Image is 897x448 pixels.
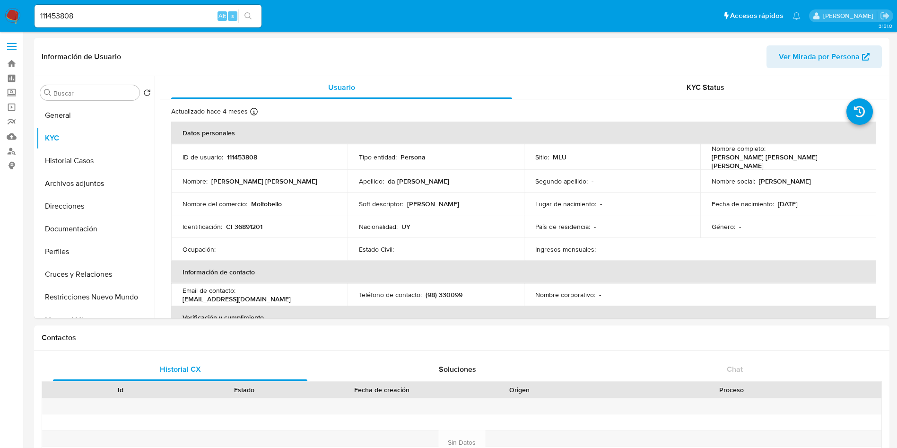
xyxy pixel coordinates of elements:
p: tomas.vaya@mercadolibre.com [823,11,877,20]
p: Nombre : [183,177,208,185]
button: KYC [36,127,155,149]
div: Origen [464,385,575,395]
button: Historial Casos [36,149,155,172]
span: Historial CX [160,364,201,375]
div: Estado [189,385,300,395]
div: Fecha de creación [313,385,451,395]
p: da [PERSON_NAME] [388,177,449,185]
p: País de residencia : [535,222,590,231]
span: Usuario [328,82,355,93]
input: Buscar usuario o caso... [35,10,261,22]
span: Chat [727,364,743,375]
button: Volver al orden por defecto [143,89,151,99]
p: Nacionalidad : [359,222,398,231]
p: Nombre social : [712,177,755,185]
p: [EMAIL_ADDRESS][DOMAIN_NAME] [183,295,291,303]
p: Ingresos mensuales : [535,245,596,254]
button: Ver Mirada por Persona [766,45,882,68]
p: [PERSON_NAME] [407,200,459,208]
th: Información de contacto [171,261,876,283]
span: Alt [218,11,226,20]
p: [DATE] [778,200,798,208]
button: Perfiles [36,240,155,263]
button: Cruces y Relaciones [36,263,155,286]
button: Direcciones [36,195,155,218]
p: Ocupación : [183,245,216,254]
p: - [219,245,221,254]
p: - [594,222,596,231]
p: Email de contacto : [183,286,235,295]
p: [PERSON_NAME] [PERSON_NAME] [211,177,317,185]
button: Buscar [44,89,52,97]
button: search-icon [238,9,258,23]
p: Estado Civil : [359,245,394,254]
p: Teléfono de contacto : [359,290,422,299]
p: MLU [553,153,566,161]
button: Marcas AML [36,308,155,331]
button: Documentación [36,218,155,240]
p: Nombre completo : [712,144,766,153]
button: Restricciones Nuevo Mundo [36,286,155,308]
button: Archivos adjuntos [36,172,155,195]
a: Salir [880,11,890,21]
span: Soluciones [439,364,476,375]
a: Notificaciones [792,12,801,20]
h1: Información de Usuario [42,52,121,61]
p: Segundo apellido : [535,177,588,185]
p: - [600,200,602,208]
p: Identificación : [183,222,222,231]
input: Buscar [53,89,136,97]
th: Verificación y cumplimiento [171,306,876,329]
p: CI 36891201 [226,222,262,231]
p: Apellido : [359,177,384,185]
p: Lugar de nacimiento : [535,200,596,208]
div: Id [65,385,176,395]
p: (98) 330099 [426,290,462,299]
p: Sitio : [535,153,549,161]
span: Accesos rápidos [730,11,783,21]
p: 111453808 [227,153,257,161]
p: - [599,290,601,299]
th: Datos personales [171,122,876,144]
p: Persona [401,153,426,161]
p: [PERSON_NAME] [PERSON_NAME] [PERSON_NAME] [712,153,862,170]
div: Proceso [588,385,875,395]
p: Nombre del comercio : [183,200,247,208]
p: - [600,245,601,254]
p: Soft descriptor : [359,200,403,208]
p: Actualizado hace 4 meses [171,107,248,116]
p: Tipo entidad : [359,153,397,161]
span: KYC Status [687,82,724,93]
p: Nombre corporativo : [535,290,595,299]
span: Ver Mirada por Persona [779,45,860,68]
p: - [398,245,400,254]
p: ID de usuario : [183,153,223,161]
span: s [231,11,234,20]
p: Género : [712,222,735,231]
p: Fecha de nacimiento : [712,200,774,208]
h1: Contactos [42,333,882,343]
p: Moltobello [251,200,282,208]
p: - [592,177,593,185]
p: UY [401,222,410,231]
p: - [739,222,741,231]
button: General [36,104,155,127]
p: [PERSON_NAME] [759,177,811,185]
